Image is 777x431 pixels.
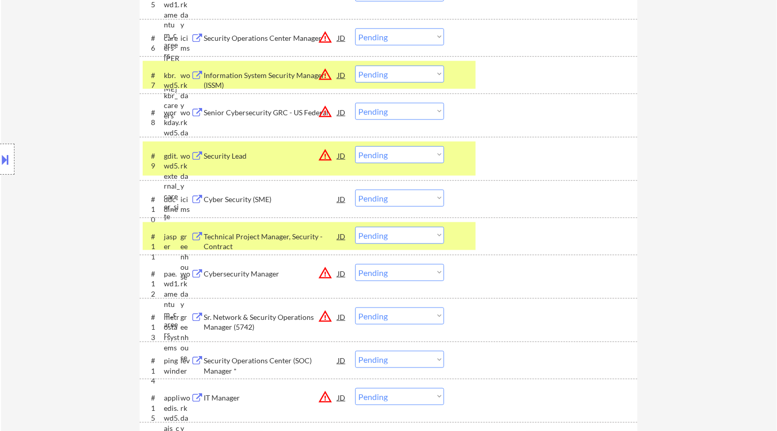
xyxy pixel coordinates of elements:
[337,264,345,283] div: JD
[318,266,332,280] button: warning_amber
[204,151,338,161] div: Security Lead
[204,312,338,332] div: Sr. Network & Security Operations Manager (5742)
[180,194,191,214] div: icims
[337,190,345,208] div: JD
[204,70,338,90] div: Information System Security Manager (ISSM)
[180,232,191,282] div: greenhouse
[204,194,338,205] div: Cyber Security (SME)
[337,307,345,326] div: JD
[164,356,180,376] div: pingwind
[164,269,180,340] div: pae.wd1.amentum_careers
[180,70,191,111] div: workday
[337,146,345,165] div: JD
[318,309,332,324] button: warning_amber
[204,269,338,279] div: Cybersecurity Manager
[164,33,180,94] div: careers-[PERSON_NAME]
[180,151,191,191] div: workday
[151,33,156,53] div: #6
[151,393,156,423] div: #15
[318,390,332,404] button: warning_amber
[204,393,338,403] div: IT Manager
[180,269,191,309] div: workday
[204,33,338,43] div: Security Operations Center Manager
[337,351,345,370] div: JD
[337,388,345,407] div: JD
[180,312,191,363] div: greenhouse
[180,33,191,53] div: icims
[318,30,332,44] button: warning_amber
[180,107,191,148] div: workday
[318,67,332,82] button: warning_amber
[204,356,338,376] div: Security Operations Center (SOC) Manager *
[337,227,345,245] div: JD
[318,104,332,119] button: warning_amber
[337,103,345,121] div: JD
[318,148,332,162] button: warning_amber
[151,356,156,386] div: #14
[204,232,338,252] div: Technical Project Manager, Security - Contract
[151,269,156,299] div: #12
[204,107,338,118] div: Senior Cybersecurity GRC - US Federal
[151,312,156,343] div: #13
[164,312,180,352] div: metrostarsystems
[337,28,345,47] div: JD
[180,356,191,376] div: lever
[337,66,345,84] div: JD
